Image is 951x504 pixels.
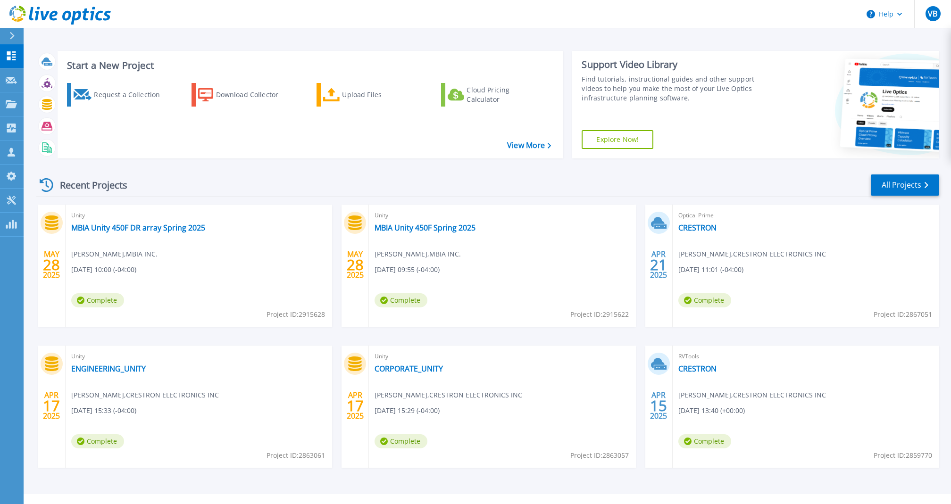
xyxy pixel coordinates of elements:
span: 15 [650,402,667,410]
a: Cloud Pricing Calculator [441,83,546,107]
div: Upload Files [342,85,417,104]
span: [PERSON_NAME] , CRESTRON ELECTRONICS INC [678,249,826,259]
span: [DATE] 10:00 (-04:00) [71,264,136,275]
span: 28 [347,261,364,269]
a: Download Collector [192,83,297,107]
div: APR 2025 [346,388,364,423]
span: [PERSON_NAME] , CRESTRON ELECTRONICS INC [678,390,826,400]
span: [DATE] 15:29 (-04:00) [375,405,440,416]
div: MAY 2025 [42,248,60,282]
span: [PERSON_NAME] , CRESTRON ELECTRONICS INC [71,390,219,400]
span: [DATE] 15:33 (-04:00) [71,405,136,416]
a: Explore Now! [582,130,653,149]
a: CRESTRON [678,223,717,232]
h3: Start a New Project [67,60,551,71]
span: Project ID: 2867051 [874,309,932,320]
span: Complete [678,434,731,448]
span: Optical Prime [678,210,934,221]
a: MBIA Unity 450F Spring 2025 [375,223,475,232]
span: Unity [71,351,326,362]
div: APR 2025 [42,388,60,423]
div: Request a Collection [94,85,169,104]
span: [PERSON_NAME] , MBIA INC. [71,249,158,259]
span: 28 [43,261,60,269]
span: Project ID: 2915628 [267,309,325,320]
span: [PERSON_NAME] , CRESTRON ELECTRONICS INC [375,390,522,400]
span: VB [928,10,937,17]
div: Recent Projects [36,174,140,197]
span: Unity [71,210,326,221]
a: ENGINEERING_UNITY [71,364,146,373]
span: Complete [678,293,731,307]
div: Support Video Library [582,58,769,71]
a: MBIA Unity 450F DR array Spring 2025 [71,223,205,232]
span: Complete [375,434,427,448]
span: Project ID: 2863061 [267,450,325,461]
a: Request a Collection [67,83,172,107]
a: CRESTRON [678,364,717,373]
div: APR 2025 [650,248,667,282]
span: 17 [347,402,364,410]
span: Complete [375,293,427,307]
span: Complete [71,293,124,307]
a: CORPORATE_UNITY [375,364,443,373]
span: [DATE] 09:55 (-04:00) [375,264,440,275]
span: RVTools [678,351,934,362]
span: Unity [375,210,630,221]
span: Project ID: 2915622 [570,309,629,320]
span: Unity [375,351,630,362]
div: APR 2025 [650,388,667,423]
a: View More [507,141,551,150]
div: Find tutorials, instructional guides and other support videos to help you make the most of your L... [582,74,769,103]
div: Cloud Pricing Calculator [467,85,542,104]
div: MAY 2025 [346,248,364,282]
span: [DATE] 13:40 (+00:00) [678,405,745,416]
div: Download Collector [216,85,292,104]
span: [DATE] 11:01 (-04:00) [678,264,743,275]
span: Project ID: 2863057 [570,450,629,461]
span: Complete [71,434,124,448]
a: Upload Files [317,83,422,107]
a: All Projects [871,174,939,196]
span: [PERSON_NAME] , MBIA INC. [375,249,461,259]
span: Project ID: 2859770 [874,450,932,461]
span: 21 [650,261,667,269]
span: 17 [43,402,60,410]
